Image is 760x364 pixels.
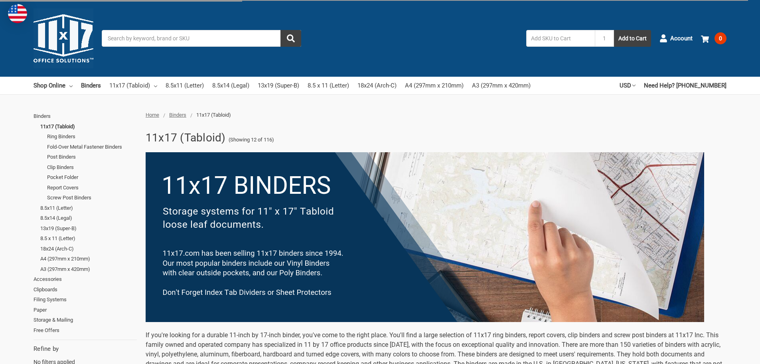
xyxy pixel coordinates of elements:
[146,152,704,322] img: binders-1-.png
[614,30,651,47] button: Add to Cart
[34,305,137,315] a: Paper
[34,294,137,305] a: Filing Systems
[47,193,137,203] a: Screw Post Binders
[81,77,101,94] a: Binders
[694,342,760,364] iframe: Google Customer Reviews
[644,77,726,94] a: Need Help? [PHONE_NUMBER]
[34,344,137,354] h5: Refine by
[8,4,27,23] img: duty and tax information for United States
[169,112,186,118] a: Binders
[34,325,137,336] a: Free Offers
[34,77,73,94] a: Shop Online
[102,30,301,47] input: Search by keyword, brand or SKU
[34,8,93,68] img: 11x17.com
[34,274,137,284] a: Accessories
[212,77,249,94] a: 8.5x14 (Legal)
[40,121,137,132] a: 11x17 (Tabloid)
[659,28,693,49] a: Account
[40,233,137,244] a: 8.5 x 11 (Letter)
[47,162,137,173] a: Clip Binders
[701,28,726,49] a: 0
[146,112,159,118] a: Home
[40,244,137,254] a: 18x24 (Arch-C)
[40,213,137,223] a: 8.5x14 (Legal)
[40,223,137,234] a: 13x19 (Super-B)
[229,136,274,144] span: (Showing 12 of 116)
[34,284,137,295] a: Clipboards
[40,264,137,274] a: A3 (297mm x 420mm)
[47,142,137,152] a: Fold-Over Metal Fastener Binders
[34,111,137,121] a: Binders
[47,172,137,183] a: Pocket Folder
[196,112,231,118] span: 11x17 (Tabloid)
[357,77,397,94] a: 18x24 (Arch-C)
[670,34,693,43] span: Account
[405,77,464,94] a: A4 (297mm x 210mm)
[258,77,299,94] a: 13x19 (Super-B)
[472,77,531,94] a: A3 (297mm x 420mm)
[146,127,226,148] h1: 11x17 (Tabloid)
[47,131,137,142] a: Ring Binders
[166,77,204,94] a: 8.5x11 (Letter)
[40,203,137,213] a: 8.5x11 (Letter)
[308,77,349,94] a: 8.5 x 11 (Letter)
[40,254,137,264] a: A4 (297mm x 210mm)
[715,32,726,44] span: 0
[109,77,157,94] a: 11x17 (Tabloid)
[620,77,636,94] a: USD
[47,152,137,162] a: Post Binders
[47,183,137,193] a: Report Covers
[34,315,137,325] a: Storage & Mailing
[526,30,595,47] input: Add SKU to Cart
